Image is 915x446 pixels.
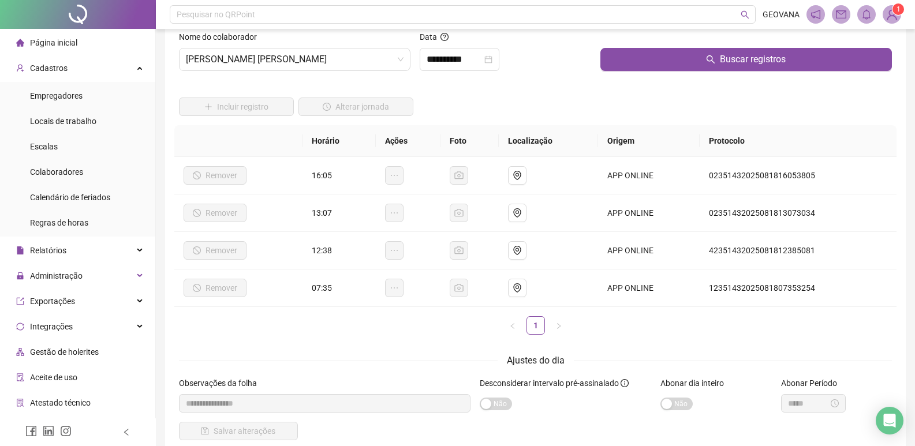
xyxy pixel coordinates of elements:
span: left [509,323,516,329]
span: linkedin [43,425,54,437]
span: environment [513,208,522,218]
button: Incluir registro [179,98,294,116]
span: Administração [30,271,83,280]
label: Abonar dia inteiro [660,377,731,389]
span: file [16,246,24,254]
span: question-circle [440,33,449,41]
li: Página anterior [503,316,522,335]
button: Buscar registros [600,48,892,71]
span: Ajustes do dia [507,355,565,366]
span: search [706,55,715,64]
div: Open Intercom Messenger [876,407,903,434]
th: Protocolo [700,125,897,157]
button: Remover [184,241,247,260]
td: APP ONLINE [598,232,700,269]
span: Data [420,32,437,42]
span: Atestado técnico [30,398,91,407]
span: Escalas [30,142,58,151]
a: 1 [527,317,544,334]
td: 42351432025081812385081 [700,232,897,269]
label: Observações da folha [179,377,264,389]
span: 13:07 [312,208,332,218]
li: 1 [526,316,545,335]
span: environment [513,246,522,255]
span: Locais de trabalho [30,117,96,126]
a: Alterar jornada [298,103,413,113]
td: APP ONLINE [598,157,700,194]
span: Integrações [30,322,73,331]
span: audit [16,373,24,381]
span: GEOVANA [763,8,800,21]
th: Ações [376,125,440,157]
span: Página inicial [30,38,77,47]
td: APP ONLINE [598,269,700,307]
span: Desconsiderar intervalo pré-assinalado [480,378,619,388]
span: Regras de horas [30,218,88,227]
button: right [550,316,568,335]
span: Buscar registros [720,53,786,66]
span: home [16,39,24,47]
span: Gestão de holerites [30,347,99,357]
th: Origem [598,125,700,157]
sup: Atualize o seu contato no menu Meus Dados [892,3,904,15]
span: Cadastros [30,63,68,73]
span: export [16,297,24,305]
span: GEOVANA DE AQUINO DE SOUZA [186,48,404,70]
span: Empregadores [30,91,83,100]
span: search [741,10,749,19]
span: mail [836,9,846,20]
span: apartment [16,348,24,356]
td: 12351432025081807353254 [700,269,897,307]
li: Próxima página [550,316,568,335]
span: info-circle [621,379,629,387]
button: Remover [184,166,247,185]
span: Aceite de uso [30,373,77,382]
span: sync [16,323,24,331]
th: Localização [499,125,598,157]
span: notification [811,9,821,20]
span: Colaboradores [30,167,83,177]
span: lock [16,272,24,280]
span: bell [861,9,872,20]
span: instagram [60,425,72,437]
td: 02351432025081816053805 [700,157,897,194]
span: Calendário de feriados [30,193,110,202]
span: left [122,428,130,436]
span: facebook [25,425,37,437]
span: user-add [16,64,24,72]
label: Nome do colaborador [179,31,264,43]
img: 93960 [883,6,901,23]
span: Exportações [30,297,75,306]
span: Relatórios [30,246,66,255]
span: 1 [897,5,901,13]
span: environment [513,171,522,180]
span: 16:05 [312,171,332,180]
span: right [555,323,562,329]
td: APP ONLINE [598,194,700,232]
span: 07:35 [312,283,332,293]
th: Foto [440,125,499,157]
span: 12:38 [312,246,332,255]
label: Abonar Período [781,377,845,389]
button: Salvar alterações [179,422,298,440]
button: Remover [184,204,247,222]
th: Horário [302,125,375,157]
button: Remover [184,279,247,297]
td: 02351432025081813073034 [700,194,897,232]
button: Alterar jornada [298,98,413,116]
span: solution [16,399,24,407]
span: environment [513,283,522,293]
button: left [503,316,522,335]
